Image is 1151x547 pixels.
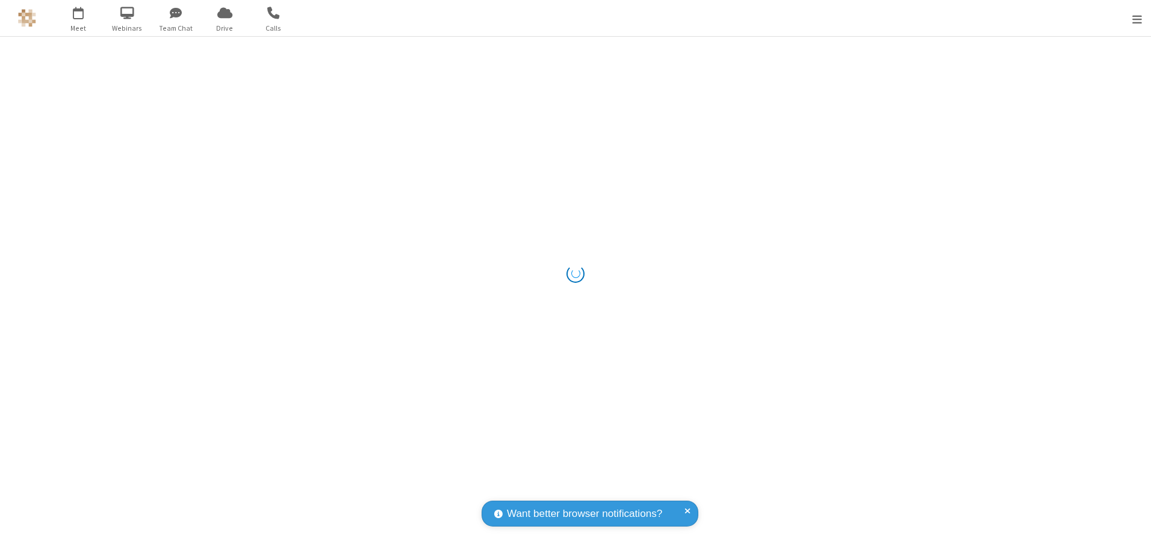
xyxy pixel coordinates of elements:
[251,23,296,34] span: Calls
[105,23,150,34] span: Webinars
[56,23,101,34] span: Meet
[154,23,199,34] span: Team Chat
[202,23,247,34] span: Drive
[18,9,36,27] img: QA Selenium DO NOT DELETE OR CHANGE
[507,506,662,522] span: Want better browser notifications?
